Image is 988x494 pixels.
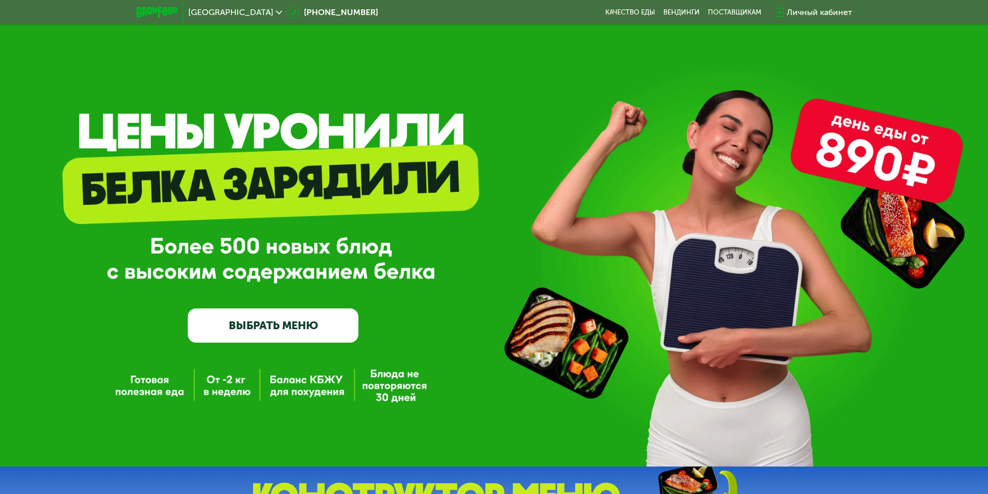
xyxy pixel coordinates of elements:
[605,8,655,17] a: Качество еды
[708,8,761,17] div: поставщикам
[787,6,852,19] div: Личный кабинет
[287,6,378,19] a: [PHONE_NUMBER]
[188,308,358,343] a: ВЫБРАТЬ МЕНЮ
[663,8,700,17] a: Вендинги
[188,8,273,17] span: [GEOGRAPHIC_DATA]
